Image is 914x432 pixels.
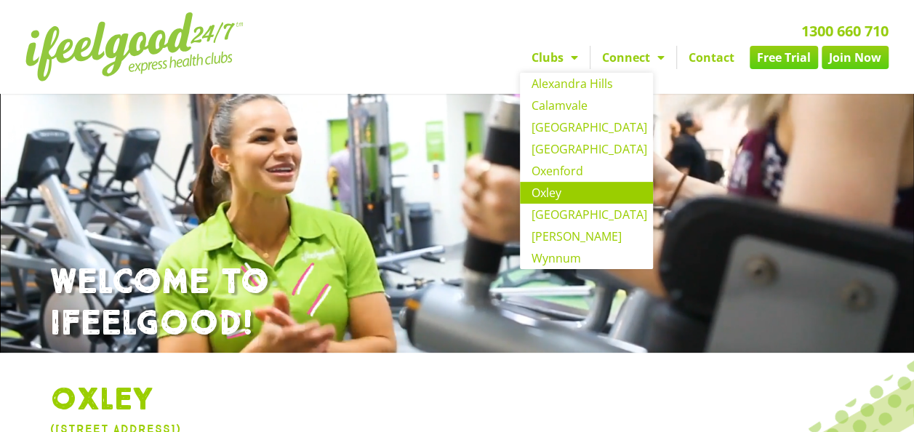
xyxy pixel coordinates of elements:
[822,46,889,69] a: Join Now
[520,225,653,247] a: [PERSON_NAME]
[520,95,653,116] a: Calamvale
[50,262,865,345] h1: WELCOME TO IFEELGOOD!
[520,160,653,182] a: Oxenford
[520,204,653,225] a: [GEOGRAPHIC_DATA]
[801,21,889,41] a: 1300 660 710
[520,138,653,160] a: [GEOGRAPHIC_DATA]
[520,46,590,69] a: Clubs
[677,46,746,69] a: Contact
[520,73,653,269] ul: Clubs
[520,182,653,204] a: Oxley
[590,46,676,69] a: Connect
[332,46,889,69] nav: Menu
[520,73,653,95] a: Alexandra Hills
[520,247,653,269] a: Wynnum
[750,46,818,69] a: Free Trial
[520,116,653,138] a: [GEOGRAPHIC_DATA]
[50,382,865,420] h1: Oxley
